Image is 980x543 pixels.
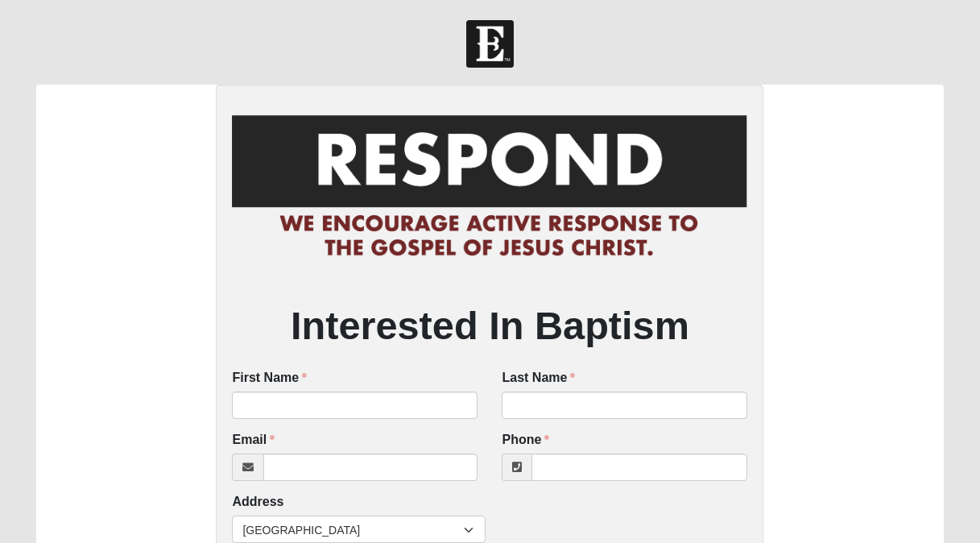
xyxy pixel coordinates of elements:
label: Address [232,493,283,512]
img: RespondCardHeader.png [232,101,747,273]
img: Church of Eleven22 Logo [466,20,514,68]
label: Last Name [502,369,575,388]
label: First Name [232,369,307,388]
label: Email [232,431,275,450]
h2: Interested In Baptism [232,302,747,349]
label: Phone [502,431,549,450]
